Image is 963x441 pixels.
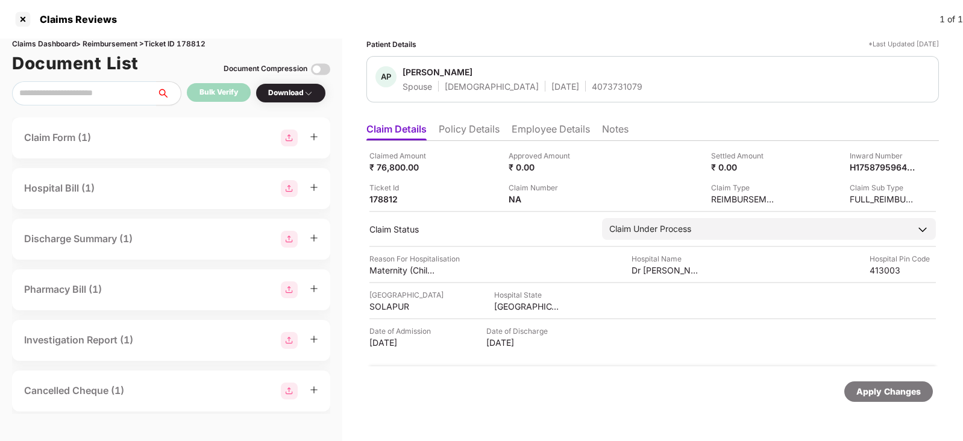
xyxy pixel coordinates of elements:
[850,182,916,193] div: Claim Sub Type
[551,81,579,92] div: [DATE]
[711,182,777,193] div: Claim Type
[281,231,298,248] img: svg+xml;base64,PHN2ZyBpZD0iR3JvdXBfMjg4MTMiIGRhdGEtbmFtZT0iR3JvdXAgMjg4MTMiIHhtbG5zPSJodHRwOi8vd3...
[939,13,963,26] div: 1 of 1
[24,282,102,297] div: Pharmacy Bill (1)
[375,66,397,87] div: AP
[870,253,936,264] div: Hospital Pin Code
[281,383,298,399] img: svg+xml;base64,PHN2ZyBpZD0iR3JvdXBfMjg4MTMiIGRhdGEtbmFtZT0iR3JvdXAgMjg4MTMiIHhtbG5zPSJodHRwOi8vd3...
[24,383,124,398] div: Cancelled Cheque (1)
[850,193,916,205] div: FULL_REIMBURSEMENT
[850,161,916,173] div: H1758795964142808474
[868,39,939,50] div: *Last Updated [DATE]
[310,284,318,293] span: plus
[369,264,436,276] div: Maternity (Child Birth)
[24,231,133,246] div: Discharge Summary (1)
[509,150,575,161] div: Approved Amount
[24,130,91,145] div: Claim Form (1)
[632,264,698,276] div: Dr [PERSON_NAME] Apex Superspeciality Hospital and [GEOGRAPHIC_DATA] [GEOGRAPHIC_DATA]
[850,150,916,161] div: Inward Number
[366,39,416,50] div: Patient Details
[310,335,318,343] span: plus
[403,81,432,92] div: Spouse
[369,193,436,205] div: 178812
[711,161,777,173] div: ₹ 0.00
[156,89,181,98] span: search
[12,50,139,77] h1: Document List
[870,264,936,276] div: 413003
[509,193,575,205] div: NA
[12,39,330,50] div: Claims Dashboard > Reimbursement > Ticket ID 178812
[609,222,691,236] div: Claim Under Process
[856,385,921,398] div: Apply Changes
[439,123,500,140] li: Policy Details
[310,234,318,242] span: plus
[268,87,313,99] div: Download
[369,289,444,301] div: [GEOGRAPHIC_DATA]
[304,89,313,98] img: svg+xml;base64,PHN2ZyBpZD0iRHJvcGRvd24tMzJ4MzIiIHhtbG5zPSJodHRwOi8vd3d3LnczLm9yZy8yMDAwL3N2ZyIgd2...
[509,161,575,173] div: ₹ 0.00
[602,123,629,140] li: Notes
[281,180,298,197] img: svg+xml;base64,PHN2ZyBpZD0iR3JvdXBfMjg4MTMiIGRhdGEtbmFtZT0iR3JvdXAgMjg4MTMiIHhtbG5zPSJodHRwOi8vd3...
[199,87,238,98] div: Bulk Verify
[369,182,436,193] div: Ticket Id
[917,224,929,236] img: downArrowIcon
[369,301,436,312] div: SOLAPUR
[369,150,436,161] div: Claimed Amount
[512,123,590,140] li: Employee Details
[281,130,298,146] img: svg+xml;base64,PHN2ZyBpZD0iR3JvdXBfMjg4MTMiIGRhdGEtbmFtZT0iR3JvdXAgMjg4MTMiIHhtbG5zPSJodHRwOi8vd3...
[486,325,553,337] div: Date of Discharge
[509,182,575,193] div: Claim Number
[711,150,777,161] div: Settled Amount
[366,123,427,140] li: Claim Details
[281,332,298,349] img: svg+xml;base64,PHN2ZyBpZD0iR3JvdXBfMjg4MTMiIGRhdGEtbmFtZT0iR3JvdXAgMjg4MTMiIHhtbG5zPSJodHRwOi8vd3...
[369,253,460,264] div: Reason For Hospitalisation
[24,181,95,196] div: Hospital Bill (1)
[369,337,436,348] div: [DATE]
[311,60,330,79] img: svg+xml;base64,PHN2ZyBpZD0iVG9nZ2xlLTMyeDMyIiB4bWxucz0iaHR0cDovL3d3dy53My5vcmcvMjAwMC9zdmciIHdpZH...
[310,133,318,141] span: plus
[494,301,560,312] div: [GEOGRAPHIC_DATA]
[711,193,777,205] div: REIMBURSEMENT
[445,81,539,92] div: [DEMOGRAPHIC_DATA]
[281,281,298,298] img: svg+xml;base64,PHN2ZyBpZD0iR3JvdXBfMjg4MTMiIGRhdGEtbmFtZT0iR3JvdXAgMjg4MTMiIHhtbG5zPSJodHRwOi8vd3...
[403,66,472,78] div: [PERSON_NAME]
[224,63,307,75] div: Document Compression
[494,289,560,301] div: Hospital State
[24,333,133,348] div: Investigation Report (1)
[486,337,553,348] div: [DATE]
[156,81,181,105] button: search
[33,13,117,25] div: Claims Reviews
[310,386,318,394] span: plus
[369,161,436,173] div: ₹ 76,800.00
[369,325,436,337] div: Date of Admission
[632,253,698,264] div: Hospital Name
[369,224,590,235] div: Claim Status
[310,183,318,192] span: plus
[592,81,642,92] div: 4073731079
